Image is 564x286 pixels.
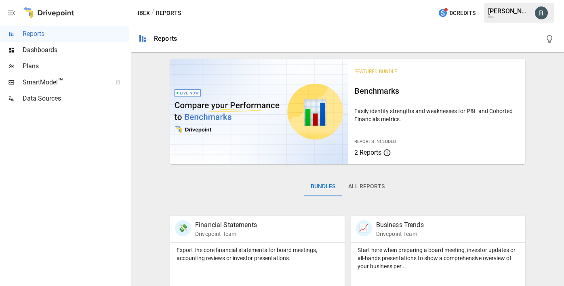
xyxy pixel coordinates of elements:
[356,220,372,236] div: 📈
[354,149,381,156] span: 2 Reports
[354,69,397,74] span: Featured Bundle
[154,35,177,42] div: Reports
[152,8,154,18] div: /
[23,29,129,39] span: Reports
[23,45,129,55] span: Dashboards
[195,220,257,230] p: Financial Statements
[23,61,129,71] span: Plans
[58,76,63,86] span: ™
[23,94,129,103] span: Data Sources
[358,246,519,270] p: Start here when preparing a board meeting, investor updates or all-hands presentations to show a ...
[354,107,519,123] p: Easily identify strengths and weaknesses for P&L and Cohorted Financials metrics.
[195,230,257,238] p: Drivepoint Team
[530,2,553,24] button: Rebecca Maidi
[488,15,530,19] div: Ibex
[138,8,150,18] button: Ibex
[535,6,548,19] img: Rebecca Maidi
[170,59,348,164] img: video thumbnail
[435,6,479,21] button: 0Credits
[177,246,338,262] p: Export the core financial statements for board meetings, accounting reviews or investor presentat...
[342,177,391,196] button: All Reports
[488,7,530,15] div: [PERSON_NAME]
[23,78,107,87] span: SmartModel
[376,220,424,230] p: Business Trends
[354,84,519,97] h6: Benchmarks
[450,8,476,18] span: 0 Credits
[376,230,424,238] p: Drivepoint Team
[304,177,342,196] button: Bundles
[354,139,396,144] span: Reports Included
[175,220,191,236] div: 💸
